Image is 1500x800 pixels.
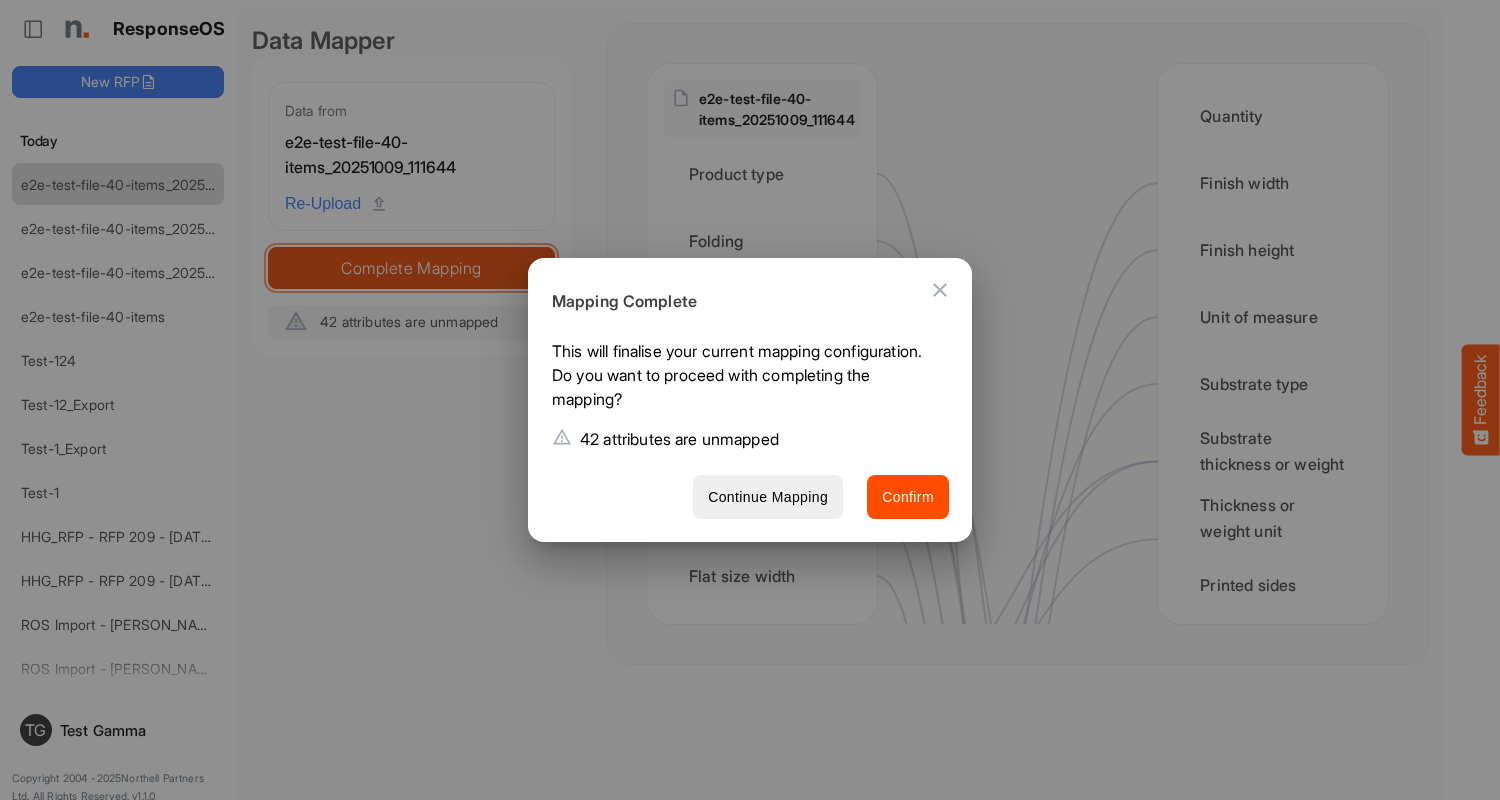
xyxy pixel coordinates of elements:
[693,475,843,520] button: Continue Mapping
[916,266,964,314] button: Close dialog
[552,289,933,315] h6: Mapping Complete
[580,427,779,451] p: 42 attributes are unmapped
[867,475,949,520] button: Confirm
[552,339,933,419] p: This will finalise your current mapping configuration. Do you want to proceed with completing the...
[708,485,828,510] span: Continue Mapping
[882,485,934,510] span: Confirm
